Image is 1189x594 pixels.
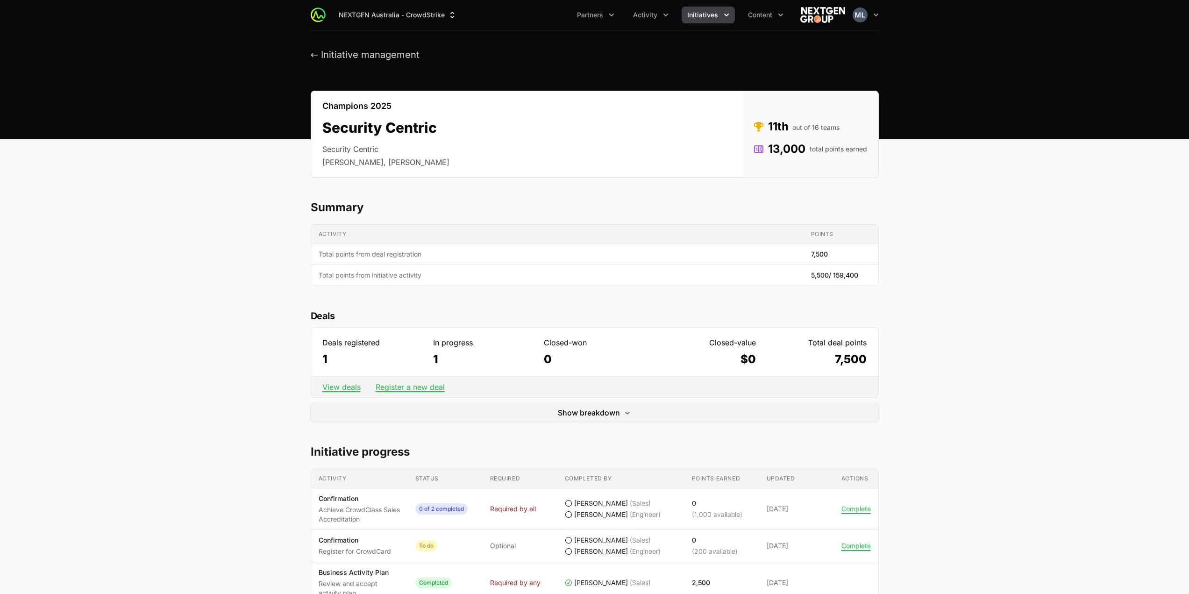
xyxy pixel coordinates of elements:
dd: 11th [753,119,867,134]
th: Points earned [684,469,759,488]
span: 5,500 [811,271,858,280]
th: Completed by [557,469,684,488]
a: View deals [322,382,361,392]
section: Deal statistics [311,308,879,422]
img: Mustafa Larki [853,7,868,22]
span: [DATE] [767,541,826,551]
span: Required by all [490,504,536,514]
dd: 13,000 [753,142,867,157]
p: (200 available) [692,547,738,556]
span: [PERSON_NAME] [574,578,628,587]
dd: 7,500 [765,352,867,367]
span: Total points from initiative activity [319,271,796,280]
div: Activity menu [627,7,674,23]
span: Content [748,10,772,20]
svg: Expand/Collapse [624,409,631,416]
dd: 1 [433,352,534,367]
span: 7,500 [811,250,828,259]
dt: In progress [433,337,534,348]
div: Initiatives menu [682,7,735,23]
img: ActivitySource [311,7,326,22]
th: Points [804,225,878,244]
span: (Engineer) [630,510,661,519]
dt: Closed-value [655,337,756,348]
th: Required [483,469,557,488]
button: Activity [627,7,674,23]
button: Complete [841,542,871,550]
span: [PERSON_NAME] [574,547,628,556]
button: Show breakdownExpand/Collapse [311,403,879,422]
button: Content [742,7,789,23]
span: (Sales) [630,499,651,508]
div: Supplier switch menu [333,7,463,23]
p: 0 [692,536,738,545]
a: Register a new deal [376,382,445,392]
p: Confirmation [319,494,400,503]
span: Initiatives [687,10,718,20]
div: Main navigation [326,7,789,23]
p: 2,500 [692,578,710,587]
button: Complete [841,505,871,513]
span: Required by any [490,578,541,587]
span: / 159,400 [829,271,858,279]
h2: Deals [311,308,879,323]
img: NEXTGEN Australia [800,6,845,24]
dd: 1 [322,352,424,367]
p: Register for CrowdCard [319,547,391,556]
div: Partners menu [571,7,620,23]
button: ← Initiative management [311,49,420,61]
span: (Sales) [630,578,651,587]
dd: $0 [655,352,756,367]
th: Activity [311,225,804,244]
p: Confirmation [319,536,391,545]
th: Updated [759,469,834,488]
dt: Closed-won [544,337,645,348]
th: Activity [311,469,408,488]
span: [DATE] [767,578,826,587]
span: (Sales) [630,536,651,545]
p: (1,000 available) [692,510,742,519]
p: Business Activity Plan [319,568,400,577]
div: Content menu [742,7,789,23]
span: Total points from deal registration [319,250,796,259]
span: [DATE] [767,504,826,514]
span: Activity [633,10,657,20]
span: [PERSON_NAME] [574,499,628,508]
span: Show breakdown [558,407,620,418]
h2: Initiative progress [311,444,879,459]
span: [PERSON_NAME] [574,510,628,519]
li: [PERSON_NAME], [PERSON_NAME] [322,157,449,168]
section: Security Centric's progress summary [311,200,879,286]
span: out of 16 teams [792,123,840,132]
p: Champions 2025 [322,100,449,112]
dt: Total deal points [765,337,867,348]
span: [PERSON_NAME] [574,536,628,545]
dt: Deals registered [322,337,424,348]
th: Actions [834,469,878,488]
span: Partners [577,10,603,20]
th: Status [408,469,483,488]
button: Partners [571,7,620,23]
span: total points earned [810,144,867,154]
li: Security Centric [322,143,449,155]
span: (Engineer) [630,547,661,556]
section: Security Centric's details [311,91,879,178]
h2: Summary [311,200,879,215]
dd: 0 [544,352,645,367]
h2: Security Centric [322,119,449,136]
p: 0 [692,499,742,508]
button: Initiatives [682,7,735,23]
button: NEXTGEN Australia - CrowdStrike [333,7,463,23]
span: Optional [490,541,516,551]
p: Achieve CrowdClass Sales Accreditation [319,505,400,524]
